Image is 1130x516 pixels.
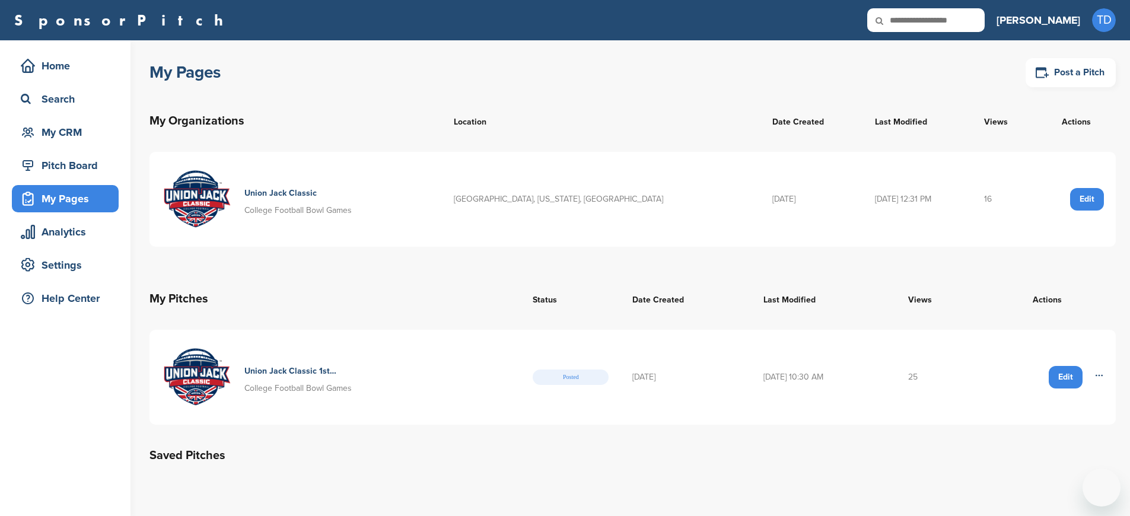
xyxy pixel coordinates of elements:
th: Date Created [620,278,751,320]
td: [DATE] 10:30 AM [752,330,897,425]
th: Views [972,100,1037,142]
span: College Football Bowl Games [244,383,352,393]
a: My Pages [12,185,119,212]
th: Date Created [760,100,863,142]
th: Location [442,100,760,142]
th: Last Modified [752,278,897,320]
span: Posted [533,370,609,385]
div: Home [18,55,119,77]
a: Edit [1049,366,1083,388]
td: [GEOGRAPHIC_DATA], [US_STATE], [GEOGRAPHIC_DATA] [442,152,760,247]
a: Analytics [12,218,119,246]
div: Help Center [18,288,119,309]
td: 25 [896,330,979,425]
th: My Organizations [149,100,442,142]
th: Views [896,278,979,320]
a: Edit [1070,188,1104,211]
th: My Pitches [149,278,521,320]
a: SponsorPitch [14,12,231,28]
div: Pitch Board [18,155,119,176]
div: Analytics [18,221,119,243]
th: Last Modified [863,100,972,142]
img: Ujc logo 300x300 [161,342,233,413]
a: Post a Pitch [1026,58,1116,87]
div: Settings [18,254,119,276]
a: Settings [12,251,119,279]
td: [DATE] [760,152,863,247]
div: Search [18,88,119,110]
div: My CRM [18,122,119,143]
a: My CRM [12,119,119,146]
a: Help Center [12,285,119,312]
h4: Union Jack Classic 1st College Football Game At [GEOGRAPHIC_DATA] [244,365,336,378]
a: [PERSON_NAME] [997,7,1080,33]
span: TD [1092,8,1116,32]
td: 16 [972,152,1037,247]
td: [DATE] 12:31 PM [863,152,972,247]
span: College Football Bowl Games [244,205,352,215]
a: Ujc logo 300x300 Union Jack Classic College Football Bowl Games [161,164,430,235]
a: Ujc logo 300x300 Union Jack Classic 1st College Football Game At [GEOGRAPHIC_DATA] College Footba... [161,342,509,413]
th: Status [521,278,620,320]
td: [DATE] [620,330,751,425]
a: Home [12,52,119,79]
th: Actions [1037,100,1116,142]
h3: [PERSON_NAME] [997,12,1080,28]
img: Ujc logo 300x300 [161,164,233,235]
h2: Saved Pitches [149,446,1116,465]
a: Search [12,85,119,113]
h1: My Pages [149,62,221,83]
th: Actions [979,278,1116,320]
a: Pitch Board [12,152,119,179]
iframe: Button to launch messaging window [1083,469,1121,507]
div: My Pages [18,188,119,209]
h4: Union Jack Classic [244,187,336,200]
